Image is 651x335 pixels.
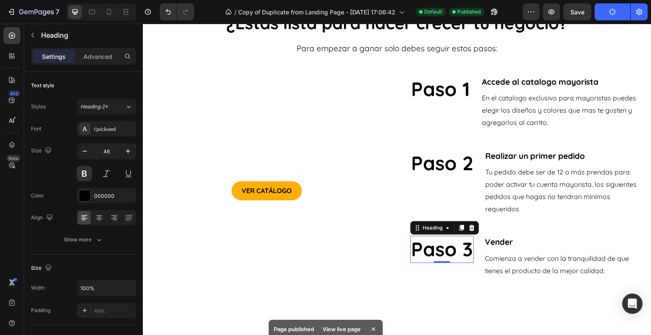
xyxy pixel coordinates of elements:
div: Text style [31,82,54,89]
h3: Vender [341,212,502,224]
div: Size [31,145,53,157]
div: Padding [31,307,50,314]
div: Quicksand [94,125,134,133]
iframe: Design area [143,24,651,335]
h2: Rich Text Editor. Editing area: main [267,212,331,239]
p: Tu pedido debe ser de 12 o más prendas para poder activar tu cuenta mayorista. los siguientes ped... [342,142,501,191]
div: Heading [278,200,301,208]
h3: Accede al catalogo mayorista [338,52,502,64]
h3: Realizar un primer pedido [342,126,502,138]
p: En el catalogo exclusivo para mayoristas puedes elegir los diseños y colores que mas te gusten y ... [339,68,501,105]
p: Heading [41,30,133,40]
span: Save [570,8,584,16]
span: Published [457,8,481,16]
div: Beta [6,155,20,162]
div: Styles [31,103,46,111]
span: / [234,8,236,17]
p: Advanced [83,52,112,61]
div: Open Intercom Messenger [622,293,643,314]
button: Show more [31,232,136,247]
p: Page published [274,325,314,333]
div: View live page [317,323,366,335]
div: Color [31,192,44,199]
span: Default [424,8,442,16]
div: 450 [8,90,20,97]
p: Settings [42,52,66,61]
div: Size [31,263,53,274]
div: 000000 [94,192,134,200]
p: Comienza a vender con la tranquilidad de que tienes el producto de la mejor calidad. [342,229,501,253]
p: Paso 3 [268,213,330,238]
h2: Paso 1 [267,52,328,79]
div: Show more [64,235,103,244]
div: Align [31,212,55,224]
div: Width [31,284,45,292]
span: Copy of Duplicate from Landing Page - [DATE] 17:06:42 [238,8,395,17]
span: Heading 2* [81,103,108,111]
div: Font [31,125,42,133]
p: 7 [56,7,59,17]
button: Heading 2* [77,99,136,114]
input: Auto [77,280,136,296]
button: 7 [3,3,63,20]
h2: Paso 2 [267,126,331,153]
button: Save [563,3,591,20]
div: Undo/Redo [160,3,194,20]
div: Add... [94,307,134,315]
